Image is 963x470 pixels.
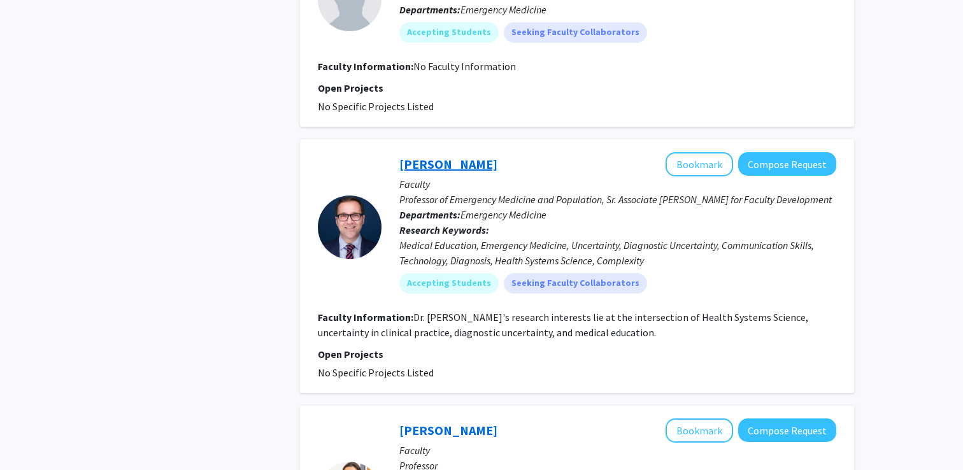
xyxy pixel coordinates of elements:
button: Compose Request to Dimitrios Papanagnou [738,152,836,176]
button: Add Dimitrios Papanagnou to Bookmarks [666,152,733,176]
div: Medical Education, Emergency Medicine, Uncertainty, Diagnostic Uncertainty, Communication Skills,... [399,238,836,268]
iframe: Chat [10,413,54,460]
p: Open Projects [318,80,836,96]
span: Emergency Medicine [460,208,546,221]
p: Faculty [399,176,836,192]
b: Research Keywords: [399,224,489,236]
button: Compose Request to Kristin Rising [738,418,836,442]
mat-chip: Seeking Faculty Collaborators [504,273,647,294]
b: Departments: [399,3,460,16]
mat-chip: Seeking Faculty Collaborators [504,22,647,43]
span: No Specific Projects Listed [318,366,434,379]
mat-chip: Accepting Students [399,22,499,43]
fg-read-more: Dr. [PERSON_NAME]'s research interests lie at the intersection of Health Systems Science, uncerta... [318,311,808,339]
b: Departments: [399,208,460,221]
span: No Faculty Information [413,60,516,73]
b: Faculty Information: [318,311,413,324]
button: Add Kristin Rising to Bookmarks [666,418,733,443]
a: [PERSON_NAME] [399,156,497,172]
span: Emergency Medicine [460,3,546,16]
a: [PERSON_NAME] [399,422,497,438]
p: Open Projects [318,346,836,362]
p: Faculty [399,443,836,458]
p: Professor of Emergency Medicine and Population, Sr. Associate [PERSON_NAME] for Faculty Development [399,192,836,207]
mat-chip: Accepting Students [399,273,499,294]
b: Faculty Information: [318,60,413,73]
span: No Specific Projects Listed [318,100,434,113]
